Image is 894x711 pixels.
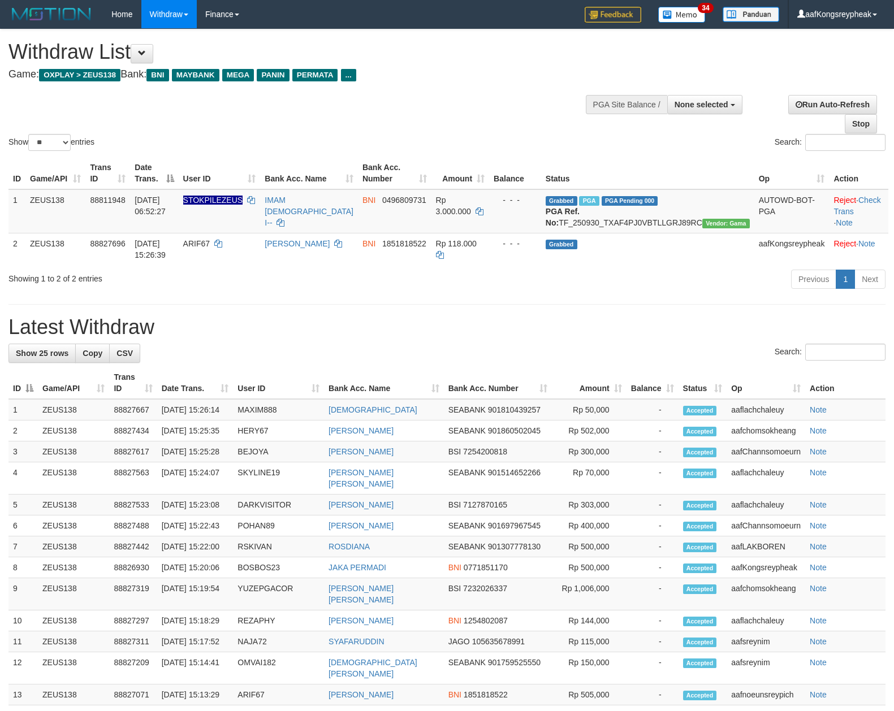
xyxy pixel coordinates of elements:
td: Rp 502,000 [552,420,626,441]
img: Button%20Memo.svg [658,7,706,23]
td: aaflachchaleuy [727,610,805,631]
span: Copy 901697967545 to clipboard [488,521,541,530]
td: POHAN89 [233,515,324,536]
span: MEGA [222,69,254,81]
td: · · [829,189,888,233]
td: 88827071 [109,684,157,705]
span: SEABANK [448,468,486,477]
b: PGA Ref. No: [546,207,580,227]
a: [PERSON_NAME] [329,690,394,699]
td: aaflachchaleuy [727,399,805,420]
td: [DATE] 15:25:35 [157,420,234,441]
span: BNI [362,196,375,205]
span: [DATE] 06:52:27 [135,196,166,216]
td: SKYLINE19 [233,462,324,495]
td: - [627,420,679,441]
td: ZEUS138 [38,420,109,441]
div: - - - [494,194,537,206]
span: BNI [448,616,461,625]
span: Accepted [683,638,717,647]
span: Accepted [683,658,717,668]
td: - [627,610,679,631]
td: ZEUS138 [38,399,109,420]
span: Accepted [683,448,717,457]
th: Balance: activate to sort column ascending [627,367,679,399]
td: 88827311 [109,631,157,652]
td: ZEUS138 [38,557,109,578]
a: Previous [791,270,836,289]
span: PGA Pending [602,196,658,206]
td: DARKVISITOR [233,495,324,515]
span: 34 [698,3,713,13]
span: Accepted [683,617,717,626]
td: Rp 303,000 [552,495,626,515]
td: aafsreynim [727,652,805,684]
span: CSV [116,349,133,358]
th: Amount: activate to sort column ascending [431,157,490,189]
td: 10 [8,610,38,631]
span: Marked by aafsreyleap [579,196,599,206]
td: Rp 70,000 [552,462,626,495]
td: aafnoeunsreypich [727,684,805,705]
td: Rp 500,000 [552,536,626,557]
td: REZAPHY [233,610,324,631]
td: - [627,399,679,420]
th: Bank Acc. Name: activate to sort column ascending [260,157,358,189]
a: Note [810,542,827,551]
td: aaflachchaleuy [727,462,805,495]
span: Copy 7232026337 to clipboard [463,584,507,593]
a: Note [810,447,827,456]
td: Rp 400,000 [552,515,626,536]
span: OXPLAY > ZEUS138 [39,69,120,81]
th: ID: activate to sort column descending [8,367,38,399]
td: - [627,495,679,515]
td: ZEUS138 [38,631,109,652]
span: BNI [146,69,169,81]
a: [PERSON_NAME] [PERSON_NAME] [329,584,394,604]
td: · [829,233,888,265]
a: Reject [833,196,856,205]
span: 88811948 [90,196,125,205]
span: Copy 1851818522 to clipboard [382,239,426,248]
a: Note [810,468,827,477]
td: AUTOWD-BOT-PGA [754,189,830,233]
span: Copy 901759525550 to clipboard [488,658,541,667]
a: Copy [75,344,110,363]
td: Rp 500,000 [552,557,626,578]
span: Accepted [683,522,717,531]
div: Showing 1 to 2 of 2 entries [8,268,364,284]
span: Copy 1254802087 to clipboard [464,616,508,625]
td: aafKongsreypheak [727,557,805,578]
td: ZEUS138 [38,462,109,495]
td: Rp 115,000 [552,631,626,652]
h1: Withdraw List [8,41,585,63]
td: 3 [8,441,38,462]
td: Rp 50,000 [552,399,626,420]
span: SEABANK [448,405,486,414]
td: ZEUS138 [25,233,85,265]
td: [DATE] 15:26:14 [157,399,234,420]
a: Note [810,616,827,625]
a: Next [854,270,886,289]
span: PANIN [257,69,289,81]
img: Feedback.jpg [585,7,641,23]
td: Rp 150,000 [552,652,626,684]
span: BSI [448,447,461,456]
a: Check Trans [833,196,880,216]
th: User ID: activate to sort column ascending [233,367,324,399]
td: 88827667 [109,399,157,420]
span: BNI [362,239,375,248]
td: 88827617 [109,441,157,462]
span: Accepted [683,584,717,594]
a: ROSDIANA [329,542,370,551]
td: 9 [8,578,38,610]
img: panduan.png [723,7,779,22]
span: Accepted [683,543,717,552]
td: ZEUS138 [38,578,109,610]
td: - [627,515,679,536]
td: TF_250930_TXAF4PJ0VBTLLGRJ89RC [541,189,754,233]
td: 88827319 [109,578,157,610]
span: SEABANK [448,542,486,551]
img: MOTION_logo.png [8,6,94,23]
td: 13 [8,684,38,705]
